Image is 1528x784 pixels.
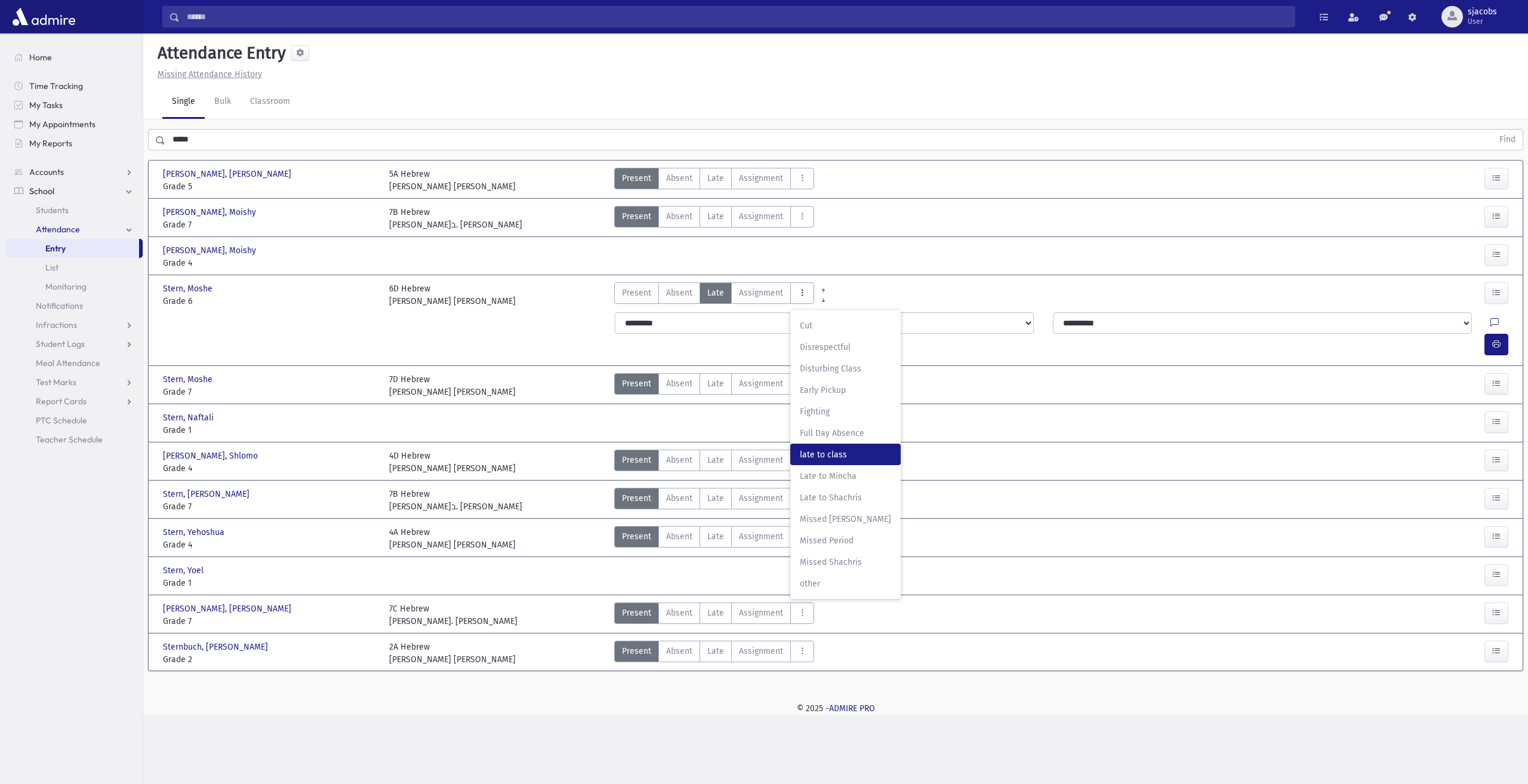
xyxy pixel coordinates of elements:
[163,373,215,386] span: Stern, Moshe
[666,210,692,223] span: Absent
[622,645,651,657] span: Present
[707,645,724,657] span: Late
[163,641,270,653] span: Sternbuch, [PERSON_NAME]
[389,450,516,475] div: 4D Hebrew [PERSON_NAME] [PERSON_NAME]
[614,282,814,308] div: AttTypes
[5,115,143,134] a: My Appointments
[622,377,651,390] span: Present
[614,168,814,193] div: AttTypes
[666,172,692,185] span: Absent
[389,602,517,628] div: 7C Hebrew [PERSON_NAME]. [PERSON_NAME]
[163,564,206,577] span: Stern, Yoel
[36,205,69,216] span: Students
[163,257,377,269] span: Grade 4
[5,258,143,277] a: List
[614,450,814,475] div: AttTypes
[707,530,724,543] span: Late
[666,377,692,390] span: Absent
[707,607,724,619] span: Late
[622,287,651,299] span: Present
[205,85,241,119] a: Bulk
[5,76,143,96] a: Time Tracking
[163,282,215,295] span: Stern, Moshe
[800,513,891,525] span: Missed [PERSON_NAME]
[666,492,692,505] span: Absent
[707,492,724,505] span: Late
[29,186,54,196] span: School
[739,454,783,466] span: Assignment
[800,362,891,375] span: Disturbing Class
[622,210,651,223] span: Present
[739,172,783,185] span: Assignment
[389,488,522,513] div: 7B Hebrew [PERSON_NAME]ב. [PERSON_NAME]
[800,384,891,396] span: Early Pickup
[389,168,516,193] div: 5A Hebrew [PERSON_NAME] [PERSON_NAME]
[163,615,377,628] span: Grade 7
[800,405,891,418] span: Fighting
[36,358,100,368] span: Meal Attendance
[10,5,78,29] img: AdmirePro
[739,287,783,299] span: Assignment
[389,526,516,551] div: 4A Hebrew [PERSON_NAME] [PERSON_NAME]
[800,319,891,332] span: Cut
[800,448,891,461] span: late to class
[163,539,377,551] span: Grade 4
[707,287,724,299] span: Late
[163,424,377,436] span: Grade 1
[614,641,814,666] div: AttTypes
[666,645,692,657] span: Absent
[163,488,252,500] span: Stern, [PERSON_NAME]
[739,530,783,543] span: Assignment
[153,43,286,63] h5: Attendance Entry
[29,81,83,91] span: Time Tracking
[163,168,294,180] span: [PERSON_NAME], [PERSON_NAME]
[162,85,205,119] a: Single
[1492,130,1523,150] button: Find
[5,296,143,315] a: Notifications
[163,180,377,193] span: Grade 5
[800,491,891,504] span: Late to Shachris
[29,100,63,110] span: My Tasks
[36,377,76,388] span: Test Marks
[5,201,143,220] a: Students
[614,602,814,628] div: AttTypes
[739,645,783,657] span: Assignment
[800,534,891,547] span: Missed Period
[36,415,87,426] span: PTC Schedule
[622,492,651,505] span: Present
[739,210,783,223] span: Assignment
[163,411,216,424] span: Stern, Naftali
[29,167,64,177] span: Accounts
[163,577,377,589] span: Grade 1
[389,373,516,398] div: 7D Hebrew [PERSON_NAME] [PERSON_NAME]
[1468,17,1497,26] span: User
[800,556,891,568] span: Missed Shachris
[45,243,66,254] span: Entry
[5,134,143,153] a: My Reports
[29,138,72,149] span: My Reports
[707,172,724,185] span: Late
[36,300,83,311] span: Notifications
[36,339,85,349] span: Student Logs
[36,224,80,235] span: Attendance
[739,607,783,619] span: Assignment
[389,641,516,666] div: 2A Hebrew [PERSON_NAME] [PERSON_NAME]
[163,450,260,462] span: [PERSON_NAME], Shlomo
[739,377,783,390] span: Assignment
[5,373,143,392] a: Test Marks
[5,411,143,430] a: PTC Schedule
[666,454,692,466] span: Absent
[163,602,294,615] span: [PERSON_NAME], [PERSON_NAME]
[163,526,227,539] span: Stern, Yehoshua
[5,239,139,258] a: Entry
[614,488,814,513] div: AttTypes
[614,373,814,398] div: AttTypes
[241,85,300,119] a: Classroom
[162,702,1509,715] div: © 2025 -
[614,526,814,551] div: AttTypes
[163,462,377,475] span: Grade 4
[45,281,87,292] span: Monitoring
[163,295,377,308] span: Grade 6
[29,119,95,130] span: My Appointments
[829,703,875,714] a: ADMIRE PRO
